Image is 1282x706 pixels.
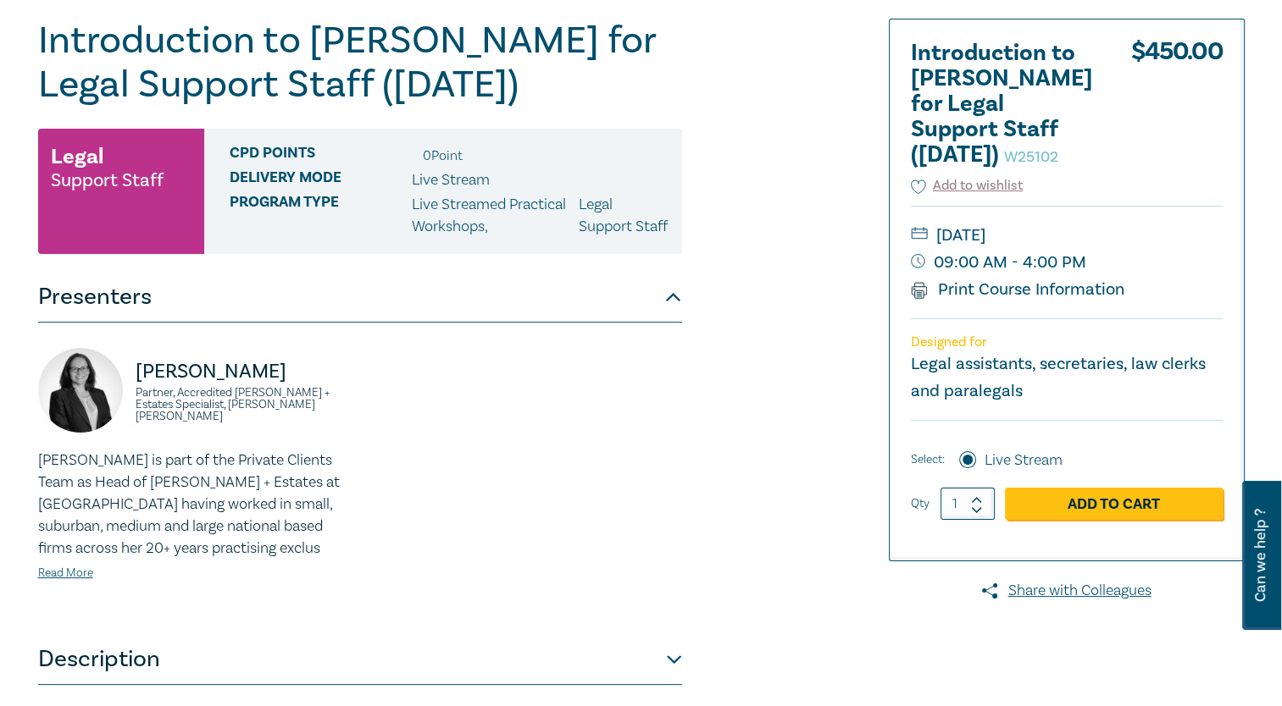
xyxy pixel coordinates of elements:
small: 09:00 AM - 4:00 PM [911,249,1223,276]
p: [PERSON_NAME] is part of the Private Clients Team as Head of [PERSON_NAME] + Estates at [GEOGRAPH... [38,450,350,560]
span: Live Stream [412,170,490,190]
h3: Legal [51,141,103,172]
span: Delivery Mode [230,169,412,191]
small: [DATE] [911,222,1223,249]
a: Share with Colleagues [889,580,1245,602]
p: Legal Support Staff [579,194,669,238]
label: Live Stream [985,450,1063,472]
span: CPD Points [230,145,412,167]
h2: Introduction to [PERSON_NAME] for Legal Support Staff ([DATE]) [911,41,1097,168]
label: Qty [911,494,930,513]
p: Live Streamed Practical Workshops , [412,194,579,238]
span: Select: [911,450,945,469]
input: 1 [941,488,995,520]
a: Print Course Information [911,279,1125,301]
small: Support Staff [51,172,164,189]
p: Designed for [911,334,1223,350]
a: Add to Cart [1005,488,1223,520]
small: Partner, Accredited [PERSON_NAME] + Estates Specialist, [PERSON_NAME] [PERSON_NAME] [136,387,350,422]
small: Legal assistants, secretaries, law clerks and paralegals [911,353,1206,402]
img: https://s3.ap-southeast-2.amazonaws.com/leo-cussen-store-production-content/Contacts/Naomi%20Guye... [38,348,123,433]
span: Can we help ? [1252,491,1268,620]
button: Add to wishlist [911,176,1024,196]
p: [PERSON_NAME] [136,358,350,385]
li: 0 Point [423,145,463,167]
span: Program type [230,194,412,238]
a: Read More [38,565,93,581]
h1: Introduction to [PERSON_NAME] for Legal Support Staff ([DATE]) [38,19,682,107]
button: Description [38,634,682,685]
small: W25102 [1004,147,1058,167]
button: Presenters [38,272,682,323]
div: $ 450.00 [1131,41,1223,176]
